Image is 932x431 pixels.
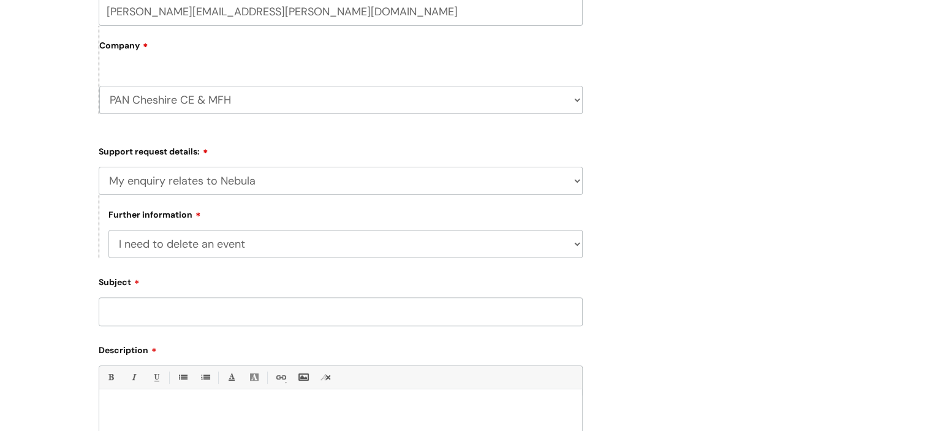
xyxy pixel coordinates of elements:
label: Support request details: [99,142,583,157]
label: Subject [99,273,583,288]
a: Link [273,370,288,385]
label: Further information [108,208,201,220]
a: Remove formatting (Ctrl-\) [318,370,333,385]
a: Insert Image... [295,370,311,385]
a: 1. Ordered List (Ctrl-Shift-8) [197,370,213,385]
a: Underline(Ctrl-U) [148,370,164,385]
a: Bold (Ctrl-B) [103,370,118,385]
label: Company [99,36,583,64]
label: Description [99,341,583,356]
a: Italic (Ctrl-I) [126,370,141,385]
a: Back Color [246,370,262,385]
a: Font Color [224,370,239,385]
a: • Unordered List (Ctrl-Shift-7) [175,370,190,385]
